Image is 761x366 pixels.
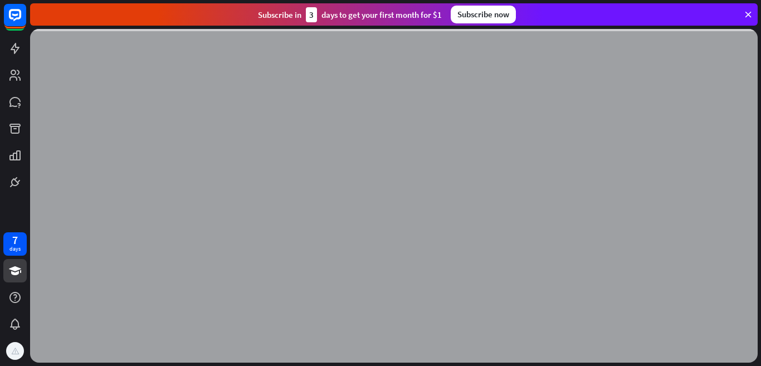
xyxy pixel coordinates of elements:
div: 3 [306,7,317,22]
div: Subscribe now [451,6,516,23]
div: days [9,245,21,253]
div: 7 [12,235,18,245]
img: f599820105ac0f7000bd.png [8,344,22,358]
div: Subscribe in days to get your first month for $1 [258,7,442,22]
a: 7 days [3,232,27,256]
